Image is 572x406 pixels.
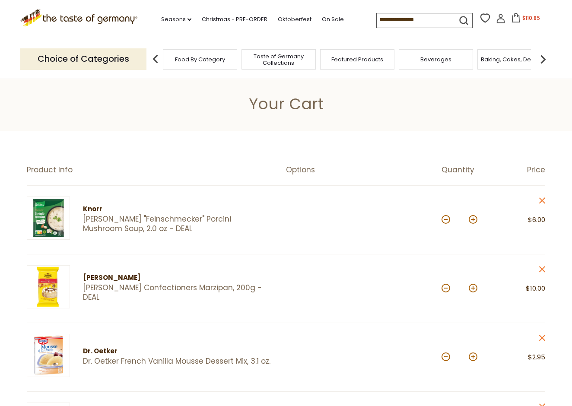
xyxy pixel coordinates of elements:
a: [PERSON_NAME] Confectioners Marzipan, 200g - DEAL [83,283,271,302]
a: Baking, Cakes, Desserts [481,56,548,63]
a: Christmas - PRE-ORDER [202,15,267,24]
h1: Your Cart [27,94,545,114]
a: Food By Category [175,56,225,63]
div: Dr. Oetker [83,346,271,357]
span: $6.00 [528,215,545,224]
div: Quantity [442,165,493,174]
button: $110.85 [507,13,544,26]
img: previous arrow [147,51,164,68]
a: On Sale [322,15,344,24]
a: Featured Products [331,56,383,63]
div: Options [286,165,442,174]
a: [PERSON_NAME] "Feinschmecker" Porcini Mushroom Soup, 2.0 oz - DEAL [83,215,271,233]
div: Product Info [27,165,286,174]
span: $110.85 [522,14,540,22]
a: Oktoberfest [278,15,311,24]
div: Price [493,165,545,174]
p: Choice of Categories [20,48,146,70]
img: Knorr Feinschmecker Porcini Mushroom Soup [27,197,70,240]
a: Taste of Germany Collections [244,53,313,66]
img: Pickerd Confectioners Marzipan, 200g - DEAL [27,265,70,308]
div: [PERSON_NAME] [83,273,271,283]
span: $10.00 [526,284,545,293]
img: next arrow [534,51,552,68]
a: Seasons [161,15,191,24]
a: Dr. Oetker French Vanilla Mousse Dessert Mix, 3.1 oz. [83,357,271,366]
img: Dr. Oetker French Vanilla Mousse Dessert Mix, 3.1 oz. [27,334,70,377]
div: Knorr [83,204,271,215]
a: Beverages [420,56,451,63]
span: $2.95 [528,352,545,362]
